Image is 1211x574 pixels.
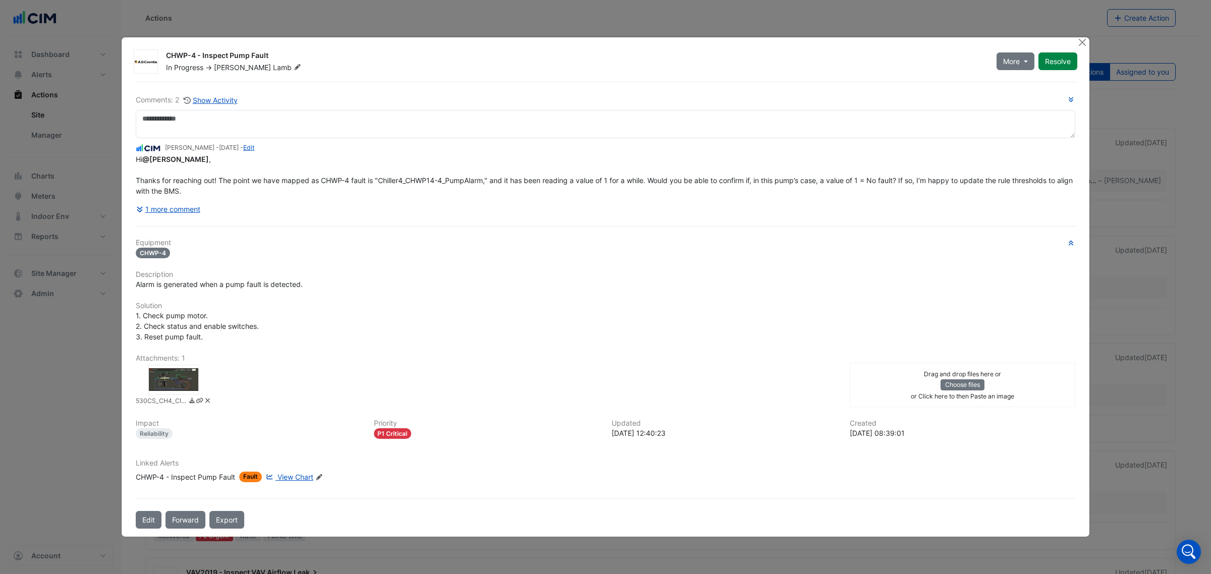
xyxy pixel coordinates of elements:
[243,144,254,151] a: Edit
[136,200,201,218] button: 1 more comment
[911,392,1014,400] small: or Click here to then Paste an image
[136,94,238,106] div: Comments: 2
[136,239,1075,247] h6: Equipment
[273,63,303,73] span: Lamb
[166,511,205,529] button: Forward
[136,302,1075,310] h6: Solution
[188,396,196,407] a: Download
[612,428,838,438] div: [DATE] 12:40:23
[166,50,984,63] div: CHWP-4 - Inspect Pump Fault
[142,155,209,163] span: jlamb@agcoombs.com.au [AG Coombs]
[136,248,170,258] span: CHWP-4
[136,428,173,439] div: Reliability
[136,459,1075,468] h6: Linked Alerts
[183,94,238,106] button: Show Activity
[205,63,212,72] span: ->
[136,419,362,428] h6: Impact
[204,396,211,407] a: Delete
[850,419,1076,428] h6: Created
[134,57,157,67] img: AG Coombs
[612,419,838,428] h6: Updated
[209,511,244,529] a: Export
[1177,540,1201,564] div: Open Intercom Messenger
[214,63,271,72] span: [PERSON_NAME]
[850,428,1076,438] div: [DATE] 08:39:01
[997,52,1034,70] button: More
[374,428,412,439] div: P1 Critical
[166,63,203,72] span: In Progress
[315,474,323,481] fa-icon: Edit Linked Alerts
[1003,56,1020,67] span: More
[136,311,259,341] span: 1. Check pump motor. 2. Check status and enable switches. 3. Reset pump fault.
[1038,52,1077,70] button: Resolve
[136,472,235,482] div: CHWP-4 - Inspect Pump Fault
[264,472,313,482] a: View Chart
[924,370,1001,378] small: Drag and drop files here or
[136,280,303,289] span: Alarm is generated when a pump fault is detected.
[941,379,984,390] button: Choose files
[374,419,600,428] h6: Priority
[278,473,313,481] span: View Chart
[219,144,239,151] span: 2025-02-25 12:40:23
[239,472,262,482] span: Fault
[136,396,186,407] small: 530CS_CH4_CIM.jpg
[1077,37,1087,48] button: Close
[136,155,1075,195] span: Hi , Thanks for reaching out! The point we have mapped as CHWP-4 fault is "Chiller4_CHWP14-4_Pump...
[196,396,203,407] a: Copy link to clipboard
[136,354,1075,363] h6: Attachments: 1
[136,143,161,154] img: CIM
[136,270,1075,279] h6: Description
[136,511,161,529] button: Edit
[148,365,199,395] div: 530CS_CH4_CIM.jpg
[165,143,254,152] small: [PERSON_NAME] - -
